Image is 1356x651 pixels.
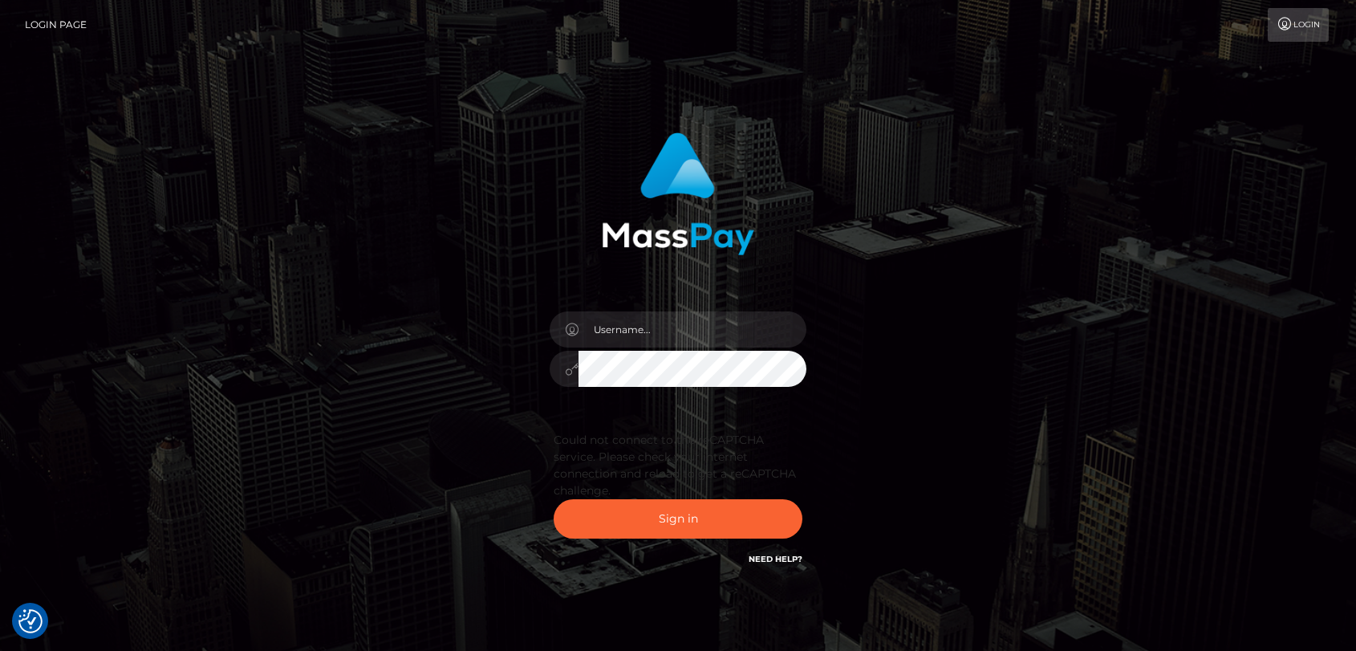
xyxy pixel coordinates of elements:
[18,609,43,633] button: Consent Preferences
[554,499,802,539] button: Sign in
[749,554,802,564] a: Need Help?
[18,609,43,633] img: Revisit consent button
[554,432,802,499] div: Could not connect to the reCAPTCHA service. Please check your internet connection and reload to g...
[1268,8,1329,42] a: Login
[579,311,806,348] input: Username...
[602,132,754,255] img: MassPay Login
[25,8,87,42] a: Login Page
